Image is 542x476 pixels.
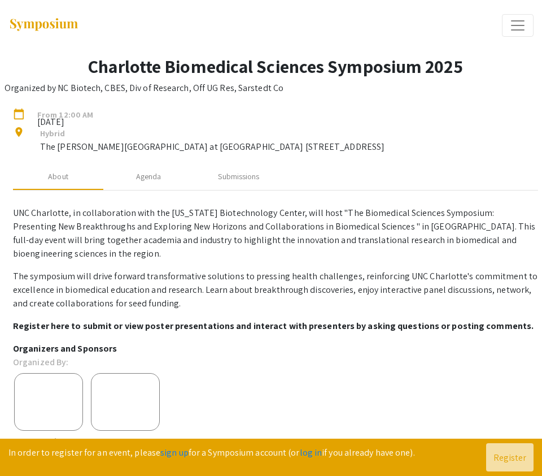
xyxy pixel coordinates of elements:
p: The symposium will drive forward transformative solutions to pressing health challenges, reinforc... [13,270,538,310]
div: Agenda [136,171,161,183]
span: Hybrid [40,128,65,139]
a: log in [300,447,322,458]
mat-icon: location_on [13,127,27,140]
p: The [PERSON_NAME][GEOGRAPHIC_DATA] at [GEOGRAPHIC_DATA] [STREET_ADDRESS] [40,140,384,154]
p: Organized by NC Biotech, CBES, Div of Research, Off UG Res, Sarstedt Co [5,81,283,95]
p: In order to register for an event, please for a Symposium account (or if you already have one). [8,446,415,460]
img: Symposium by ForagerOne [8,18,79,33]
a: sign up [160,447,189,458]
button: Expand or Collapse Menu [502,14,534,37]
p: Organizers and Sponsors [13,342,538,356]
div: Submissions [218,171,259,183]
strong: Register here to submit or view poster presentations and interact with presenters by asking quest... [13,320,534,332]
button: Register [486,443,534,471]
mat-icon: calendar_today [13,109,27,122]
p: Sponsored By: [13,435,70,448]
p: Organized By: [13,356,68,369]
span: From 12:00 AM [29,109,102,115]
h3: Charlotte Biomedical Sciences Symposium 2025 [88,55,462,77]
div: About [48,171,68,183]
span: [DATE] [29,115,102,122]
p: UNC Charlotte, in collaboration with the [US_STATE] Biotechnology Center, will host "The Biomedic... [13,206,538,261]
